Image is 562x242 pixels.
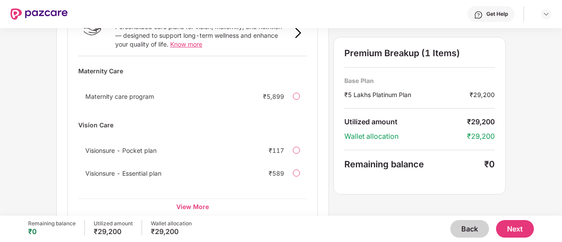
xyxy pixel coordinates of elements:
img: svg+xml;base64,PHN2ZyBpZD0iRHJvcGRvd24tMzJ4MzIiIHhtbG5zPSJodHRwOi8vd3d3LnczLm9yZy8yMDAwL3N2ZyIgd2... [543,11,550,18]
div: Vision Care [78,117,307,133]
button: Next [496,220,534,238]
div: Remaining balance [28,220,76,227]
button: Back [450,220,489,238]
div: Remaining balance [344,159,484,170]
div: Base Plan [344,76,495,85]
div: Utilized amount [344,117,467,126]
div: ₹117 [269,147,284,154]
div: Get Help [486,11,508,18]
div: Personalized care plans for vision, maternity, and nutrition — designed to support long-term well... [115,22,289,49]
div: ₹29,200 [467,132,495,141]
div: ₹0 [484,159,495,170]
div: ₹5 Lakhs Platinum Plan [344,90,470,99]
img: svg+xml;base64,PHN2ZyB3aWR0aD0iOSIgaGVpZ2h0PSIxNiIgdmlld0JveD0iMCAwIDkgMTYiIGZpbGw9Im5vbmUiIHhtbG... [293,28,303,38]
div: View More [78,199,307,214]
div: ₹0 [28,227,76,236]
img: svg+xml;base64,PHN2ZyBpZD0iSGVscC0zMngzMiIgeG1sbnM9Imh0dHA6Ly93d3cudzMub3JnLzIwMDAvc3ZnIiB3aWR0aD... [474,11,483,19]
div: ₹29,200 [151,227,192,236]
span: Know more [170,40,202,48]
div: Maternity Care [78,63,307,79]
div: ₹29,200 [467,117,495,126]
span: Maternity care program [85,93,154,100]
span: Visionsure - Pocket plan [85,147,157,154]
img: New Pazcare Logo [11,8,68,20]
div: Premium Breakup (1 Items) [344,48,495,58]
div: ₹589 [269,170,284,177]
div: ₹5,899 [263,93,284,100]
span: Visionsure - Essential plan [85,170,161,177]
div: ₹29,200 [470,90,495,99]
div: Wallet allocation [344,132,467,141]
div: Wallet allocation [151,220,192,227]
div: ₹29,200 [94,227,133,236]
div: Utilized amount [94,220,133,227]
